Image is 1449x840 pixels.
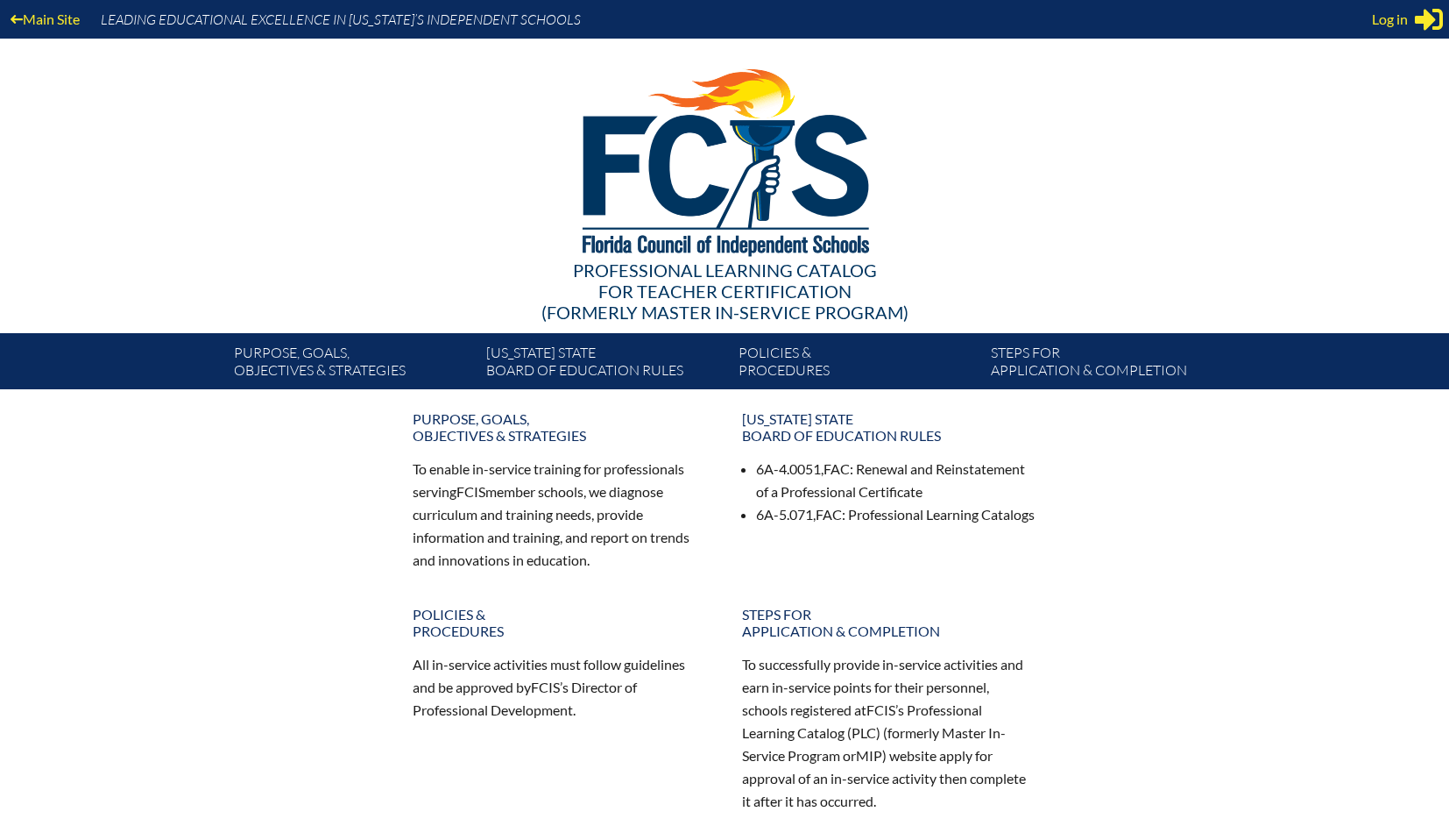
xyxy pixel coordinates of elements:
[1415,5,1443,33] svg: Sign in or register
[4,7,87,31] a: Main Site
[413,458,707,571] p: To enable in-service training for professionals serving member schools, we diagnose curriculum an...
[456,483,485,500] span: FCIS
[756,458,1036,503] li: 6A-4.0051, : Renewal and Reinstatement of a Professional Certificate
[866,701,895,718] span: FCIS
[544,39,906,278] img: FCISlogo221.eps
[732,403,1047,451] a: [US_STATE] StateBoard of Education rules
[742,653,1036,812] p: To successfully provide in-service activities and earn in-service points for their personnel, sch...
[479,340,732,389] a: [US_STATE] StateBoard of Education rules
[1372,9,1408,30] span: Log in
[823,460,850,477] span: FAC
[220,260,1229,323] div: Professional Learning Catalog (formerly Master In-service Program)
[402,599,717,646] a: Policies &Procedures
[732,599,1047,646] a: Steps forapplication & completion
[531,679,560,695] span: FCIS
[756,503,1036,526] li: 6A-5.071, : Professional Learning Catalogs
[732,340,984,389] a: Policies &Procedures
[227,340,479,389] a: Purpose, goals,objectives & strategies
[852,724,876,741] span: PLC
[816,506,842,523] span: FAC
[856,747,882,764] span: MIP
[402,403,717,451] a: Purpose, goals,objectives & strategies
[984,340,1236,389] a: Steps forapplication & completion
[413,653,707,722] p: All in-service activities must follow guidelines and be approved by ’s Director of Professional D...
[598,281,852,302] span: for Teacher Certification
